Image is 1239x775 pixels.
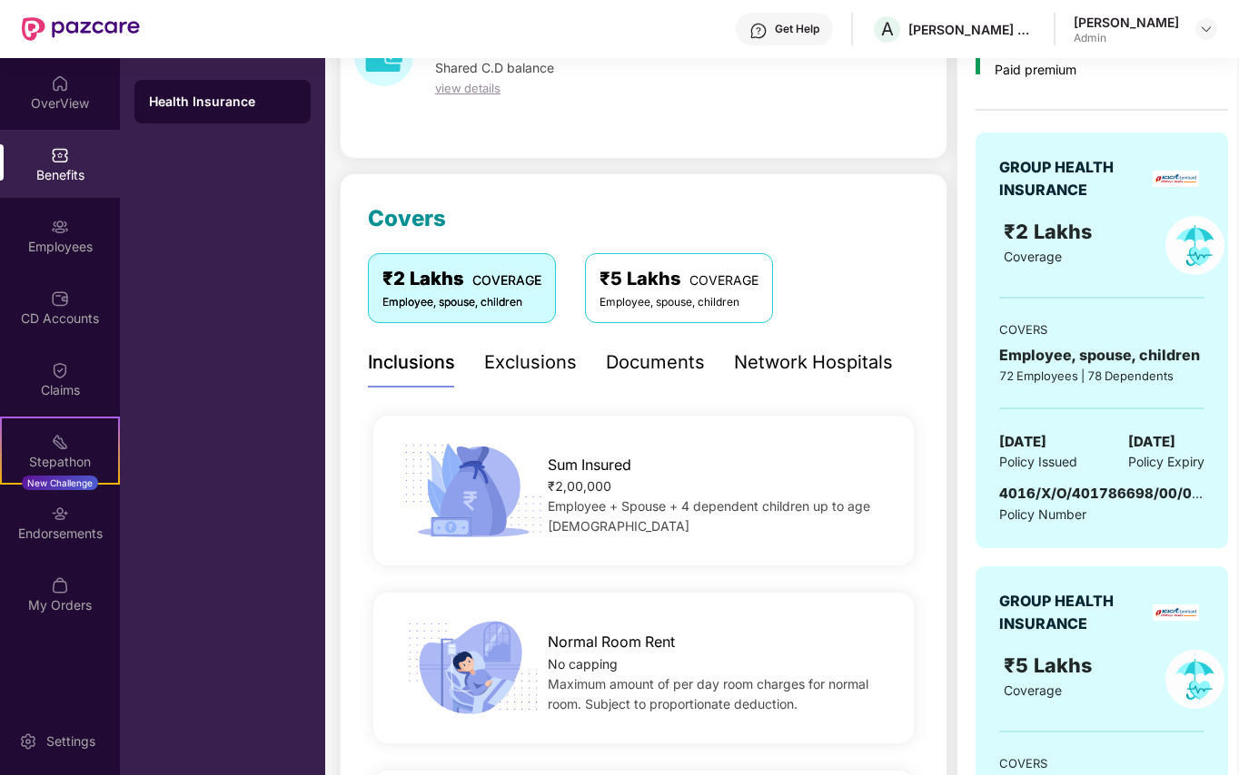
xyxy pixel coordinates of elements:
img: icon [398,438,549,543]
span: [DATE] [999,431,1046,453]
img: svg+xml;base64,PHN2ZyBpZD0iSGVscC0zMngzMiIgeG1sbnM9Imh0dHA6Ly93d3cudzMub3JnLzIwMDAvc3ZnIiB3aWR0aD... [749,22,768,40]
div: ₹2 Lakhs [382,265,541,293]
div: COVERS [999,320,1204,338]
div: Admin [1074,31,1179,45]
img: New Pazcare Logo [22,17,140,41]
span: Policy Expiry [1128,452,1204,472]
img: svg+xml;base64,PHN2ZyBpZD0iRW5kb3JzZW1lbnRzIiB4bWxucz0iaHR0cDovL3d3dy53My5vcmcvMjAwMC9zdmciIHdpZH... [51,505,69,523]
div: Settings [41,732,101,750]
span: Sum Insured [548,454,631,476]
span: A [881,18,894,40]
img: svg+xml;base64,PHN2ZyBpZD0iSG9tZSIgeG1sbnM9Imh0dHA6Ly93d3cudzMub3JnLzIwMDAvc3ZnIiB3aWR0aD0iMjAiIG... [51,74,69,93]
div: Health Insurance [149,93,296,111]
div: GROUP HEALTH INSURANCE [999,590,1146,635]
img: svg+xml;base64,PHN2ZyBpZD0iU2V0dGluZy0yMHgyMCIgeG1sbnM9Imh0dHA6Ly93d3cudzMub3JnLzIwMDAvc3ZnIiB3aW... [19,732,37,750]
div: Paid premium [995,63,1128,78]
div: Exclusions [484,348,577,377]
div: New Challenge [22,476,98,490]
span: ₹2 Lakhs [1004,220,1097,243]
span: Employee + Spouse + 4 dependent children up to age [DEMOGRAPHIC_DATA] [548,498,870,534]
img: policyIcon [1165,216,1224,275]
div: Employee, spouse, children [600,294,758,311]
div: Inclusions [368,348,455,377]
div: [PERSON_NAME] AGRI GENETICS [908,21,1036,38]
span: ₹5 Lakhs [1004,653,1097,677]
div: COVERS [999,754,1204,772]
div: 72 Employees | 78 Dependents [999,367,1204,385]
span: Coverage [1004,249,1062,264]
span: Normal Room Rent [548,631,675,653]
img: svg+xml;base64,PHN2ZyBpZD0iQmVuZWZpdHMiIHhtbG5zPSJodHRwOi8vd3d3LnczLm9yZy8yMDAwL3N2ZyIgd2lkdGg9Ij... [51,146,69,164]
img: insurerLogo [1153,604,1199,621]
img: svg+xml;base64,PHN2ZyBpZD0iRHJvcGRvd24tMzJ4MzIiIHhtbG5zPSJodHRwOi8vd3d3LnczLm9yZy8yMDAwL3N2ZyIgd2... [1199,22,1214,36]
div: Get Help [775,22,819,36]
img: policyIcon [1165,650,1224,709]
div: Network Hospitals [734,348,893,377]
span: [DATE] [1128,431,1175,453]
div: Employee, spouse, children [999,344,1204,367]
span: COVERAGE [689,272,758,288]
span: Covers [368,205,446,231]
img: svg+xml;base64,PHN2ZyB4bWxucz0iaHR0cDovL3d3dy53My5vcmcvMjAwMC9zdmciIHdpZHRoPSIyMSIgaGVpZ2h0PSIyMC... [51,433,69,451]
span: Maximum amount of per day room charges for normal room. Subject to proportionate deduction. [548,676,868,711]
div: ₹2,00,000 [548,476,889,496]
span: view details [435,81,501,95]
span: 4016/X/O/401786698/00/000 [999,485,1210,502]
span: Coverage [1004,682,1062,698]
img: svg+xml;base64,PHN2ZyBpZD0iQ0RfQWNjb3VudHMiIGRhdGEtbmFtZT0iQ0QgQWNjb3VudHMiIHhtbG5zPSJodHRwOi8vd3... [51,289,69,308]
div: No capping [548,654,889,674]
div: GROUP HEALTH INSURANCE [999,156,1146,201]
div: [PERSON_NAME] [1074,14,1179,31]
img: icon [398,615,549,720]
div: ₹5 Lakhs [600,265,758,293]
img: svg+xml;base64,PHN2ZyBpZD0iQ2xhaW0iIHhtbG5zPSJodHRwOi8vd3d3LnczLm9yZy8yMDAwL3N2ZyIgd2lkdGg9IjIwIi... [51,361,69,379]
span: Shared C.D balance [435,60,554,75]
div: Stepathon [2,453,118,471]
span: Policy Issued [999,452,1077,472]
img: svg+xml;base64,PHN2ZyBpZD0iRW1wbG95ZWVzIiB4bWxucz0iaHR0cDovL3d3dy53My5vcmcvMjAwMC9zdmciIHdpZHRoPS... [51,218,69,236]
img: insurerLogo [1153,171,1199,187]
span: Policy Number [999,506,1086,522]
div: Documents [606,348,705,377]
div: Employee, spouse, children [382,294,541,311]
img: svg+xml;base64,PHN2ZyBpZD0iTXlfT3JkZXJzIiBkYXRhLW5hbWU9Ik15IE9yZGVycyIgeG1sbnM9Imh0dHA6Ly93d3cudz... [51,576,69,594]
span: COVERAGE [472,272,541,288]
